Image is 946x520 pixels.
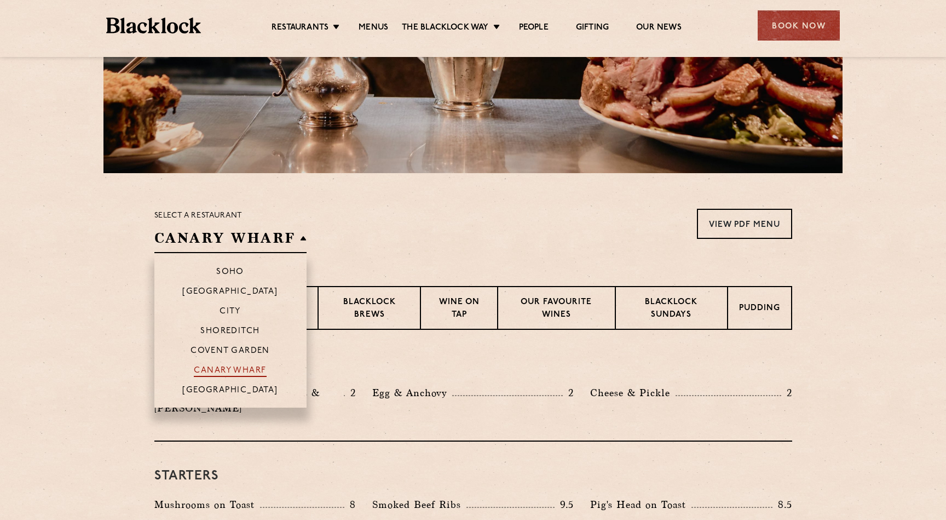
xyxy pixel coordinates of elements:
[191,346,270,357] p: Covent Garden
[345,386,356,400] p: 2
[432,296,486,322] p: Wine on Tap
[154,469,792,483] h3: Starters
[402,22,488,35] a: The Blacklock Way
[106,18,201,33] img: BL_Textured_Logo-footer-cropped.svg
[697,209,792,239] a: View PDF Menu
[216,267,244,278] p: Soho
[758,10,840,41] div: Book Now
[519,22,549,35] a: People
[781,386,792,400] p: 2
[576,22,609,35] a: Gifting
[372,497,466,512] p: Smoked Beef Ribs
[154,497,260,512] p: Mushrooms on Toast
[194,366,266,377] p: Canary Wharf
[182,386,278,397] p: [GEOGRAPHIC_DATA]
[220,307,241,318] p: City
[154,357,792,372] h3: Pre Chop Bites
[590,497,691,512] p: Pig's Head on Toast
[739,302,780,316] p: Pudding
[772,498,792,512] p: 8.5
[563,386,574,400] p: 2
[555,498,574,512] p: 9.5
[590,385,676,401] p: Cheese & Pickle
[636,22,682,35] a: Our News
[182,287,278,298] p: [GEOGRAPHIC_DATA]
[627,296,716,322] p: Blacklock Sundays
[200,327,260,338] p: Shoreditch
[154,209,307,223] p: Select a restaurant
[272,22,328,35] a: Restaurants
[344,498,356,512] p: 8
[330,296,409,322] p: Blacklock Brews
[359,22,388,35] a: Menus
[154,228,307,253] h2: Canary Wharf
[372,385,452,401] p: Egg & Anchovy
[509,296,604,322] p: Our favourite wines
